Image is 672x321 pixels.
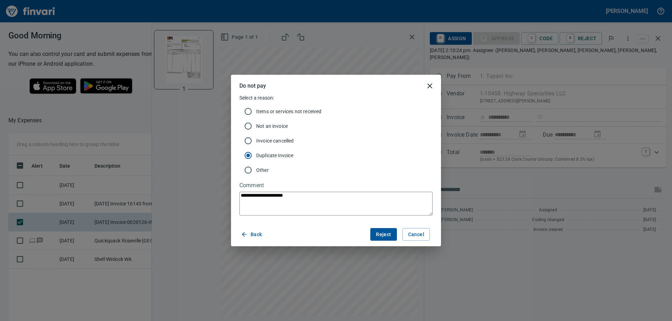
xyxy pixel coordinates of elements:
span: Other [256,167,427,174]
div: Invoice cancelled [239,133,433,148]
button: Reject [370,228,397,241]
h5: Do not pay [239,82,266,89]
div: Not an invoice [239,119,433,133]
div: Duplicate invoice [239,148,433,163]
label: Comment [239,183,433,188]
span: Select a reason: [239,95,274,101]
span: Not an invoice [256,123,427,130]
span: Cancel [408,230,424,239]
span: Back [242,230,262,239]
span: Duplicate invoice [256,152,427,159]
button: close [421,78,438,94]
button: Cancel [402,228,430,241]
span: Reject [376,230,391,239]
button: Back [239,228,265,241]
span: Invoice cancelled [256,137,427,144]
div: Items or services not received [239,104,433,119]
div: Other [239,163,433,177]
span: Items or services not received [256,108,427,115]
